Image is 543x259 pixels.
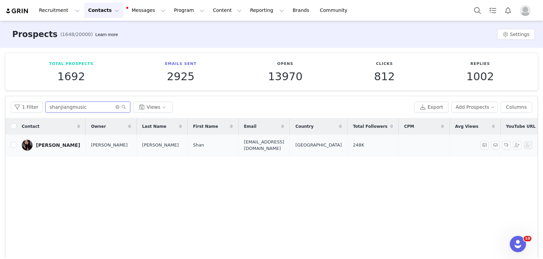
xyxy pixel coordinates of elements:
[142,123,167,129] span: Last Name
[497,29,535,40] button: Settings
[165,61,196,67] p: Emails Sent
[268,70,303,83] p: 13970
[244,123,257,129] span: Email
[470,3,485,18] button: Search
[94,31,119,38] div: Tooltip anchor
[193,123,218,129] span: First Name
[414,102,449,113] button: Export
[466,61,494,67] p: Replies
[49,61,93,67] p: Total Prospects
[165,70,196,83] p: 2925
[246,3,288,18] button: Reporting
[170,3,208,18] button: Program
[491,141,502,149] span: Send Email
[524,236,531,241] span: 10
[22,140,33,151] img: 52f9964c-5bb3-4960-93dc-0d65c933c8a0.jpg
[501,3,516,18] button: Notifications
[455,123,479,129] span: Avg Views
[121,105,126,109] i: icon: search
[353,142,364,149] span: 248K
[510,236,526,252] iframe: Intercom live chat
[485,3,500,18] a: Tasks
[12,28,58,40] h3: Prospects
[353,123,388,129] span: Total Followers
[91,142,128,149] span: [PERSON_NAME]
[22,140,80,151] a: [PERSON_NAME]
[295,123,314,129] span: Country
[404,123,414,129] span: CPM
[22,123,39,129] span: Contact
[516,5,538,16] button: Profile
[91,123,106,129] span: Owner
[115,105,119,109] i: icon: close-circle
[288,3,315,18] a: Brands
[520,5,531,16] img: placeholder-profile.jpg
[5,8,29,14] img: grin logo
[45,102,130,113] input: Search...
[142,142,179,149] span: [PERSON_NAME]
[49,70,93,83] p: 1692
[244,139,284,152] span: [EMAIL_ADDRESS][DOMAIN_NAME]
[451,102,498,113] button: Add Prospects
[11,102,43,113] button: 1 Filter
[124,3,169,18] button: Messages
[466,70,494,83] p: 1002
[35,3,84,18] button: Recruitment
[268,61,303,67] p: Opens
[295,142,342,149] span: [GEOGRAPHIC_DATA]
[60,31,93,38] span: (1648/20000)
[374,61,395,67] p: Clicks
[193,142,204,149] span: Shan
[209,3,246,18] button: Content
[506,123,536,129] span: YouTube URL
[84,3,123,18] button: Contacts
[374,70,395,83] p: 812
[133,102,173,113] button: Views
[36,142,80,148] div: [PERSON_NAME]
[316,3,355,18] a: Community
[501,102,532,113] button: Columns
